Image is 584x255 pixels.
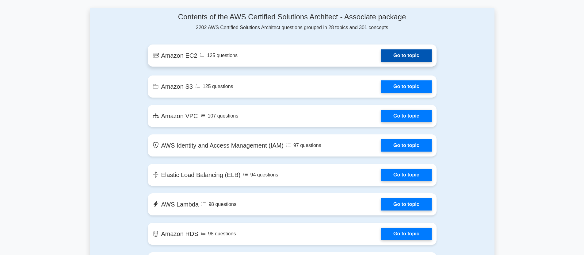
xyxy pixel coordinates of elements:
a: Go to topic [381,169,431,181]
a: Go to topic [381,228,431,240]
a: Go to topic [381,49,431,62]
a: Go to topic [381,110,431,122]
a: Go to topic [381,139,431,152]
a: Go to topic [381,80,431,93]
div: 2202 AWS Certified Solutions Architect questions grouped in 28 topics and 301 concepts [148,13,437,31]
a: Go to topic [381,198,431,211]
h4: Contents of the AWS Certified Solutions Architect - Associate package [148,13,437,21]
